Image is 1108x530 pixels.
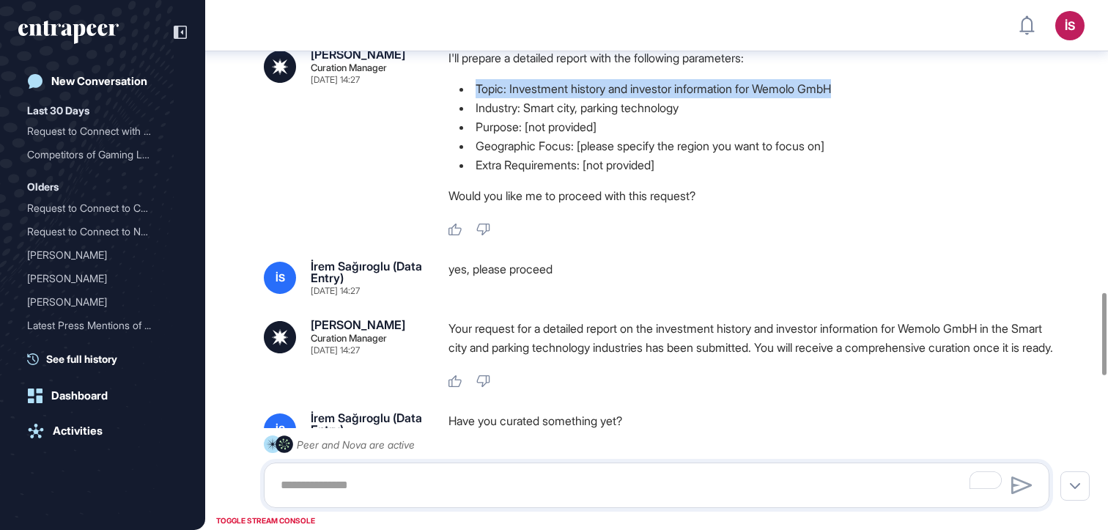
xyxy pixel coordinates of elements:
[311,63,387,73] div: Curation Manager
[27,314,166,337] div: Latest Press Mentions of ...
[27,143,178,166] div: Competitors of Gaming Laptops in GCC
[27,119,178,143] div: Request to Connect with Curie
[448,117,1061,136] li: Purpose: [not provided]
[213,512,319,530] div: TOGGLE STREAM CONSOLE
[297,435,415,454] div: Peer and Nova are active
[276,424,285,435] span: İS
[18,416,187,446] a: Activities
[27,102,89,119] div: Last 30 Days
[27,143,166,166] div: Competitors of Gaming Lap...
[27,267,166,290] div: [PERSON_NAME]
[272,471,1041,500] textarea: To enrich screen reader interactions, please activate Accessibility in Grammarly extension settings
[27,119,166,143] div: Request to Connect with C...
[27,337,178,361] div: Latest Press Mentions of OpenAI
[448,79,1061,98] li: Topic: Investment history and investor information for Wemolo GmbH
[311,412,425,435] div: İrem Sağıroglu (Data Entry)
[311,319,405,331] div: [PERSON_NAME]
[311,260,425,284] div: İrem Sağıroglu (Data Entry)
[311,48,405,60] div: [PERSON_NAME]
[448,136,1061,155] li: Geographic Focus: [please specify the region you want to focus on]
[27,196,178,220] div: Request to Connect to Curie
[51,75,147,88] div: New Conversation
[27,220,178,243] div: Request to Connect to Nova
[27,196,166,220] div: Request to Connect to Cur...
[1055,11,1085,40] button: İS
[18,67,187,96] a: New Conversation
[448,186,1061,205] p: Would you like me to proceed with this request?
[27,243,178,267] div: Curie
[448,155,1061,174] li: Extra Requirements: [not provided]
[448,48,1061,67] p: I'll prepare a detailed report with the following parameters:
[46,351,117,367] span: See full history
[27,290,178,314] div: Curie
[18,381,187,411] a: Dashboard
[276,272,285,284] span: İS
[448,260,1061,295] div: yes, please proceed
[27,178,59,196] div: Olders
[27,314,178,337] div: Latest Press Mentions of Open AI
[53,424,103,438] div: Activities
[311,334,387,343] div: Curation Manager
[27,351,187,367] a: See full history
[448,98,1061,117] li: Industry: Smart city, parking technology
[448,319,1061,357] p: Your request for a detailed report on the investment history and investor information for Wemolo ...
[311,346,360,355] div: [DATE] 14:27
[27,290,166,314] div: [PERSON_NAME]
[311,76,360,84] div: [DATE] 14:27
[51,389,108,402] div: Dashboard
[18,21,119,44] div: entrapeer-logo
[448,412,1061,447] div: Have you curated something yet?
[27,243,166,267] div: [PERSON_NAME]
[27,220,166,243] div: Request to Connect to Nov...
[27,267,178,290] div: Curie
[311,287,360,295] div: [DATE] 14:27
[27,337,166,361] div: Latest Press Mentions of ...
